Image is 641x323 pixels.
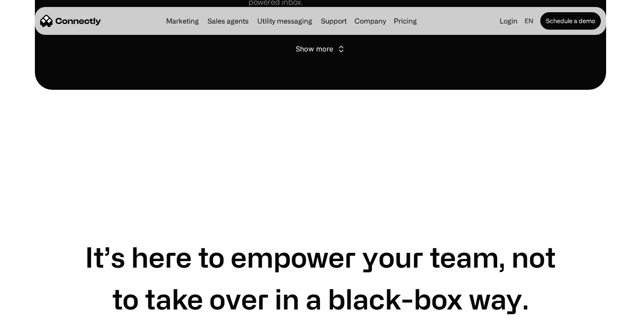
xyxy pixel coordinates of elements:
a: Support [317,17,350,24]
a: Login [496,15,521,27]
div: Show more [296,43,333,55]
h1: It’s here to empower your team, not to take over in a black-box way. [70,236,571,320]
a: Pricing [390,17,420,24]
div: Company [355,15,386,27]
div: Company [352,15,389,27]
div: en [521,15,539,27]
a: Utility messaging [254,17,316,24]
a: Marketing [163,17,202,24]
ul: Language list [17,308,52,320]
a: home [40,14,101,27]
aside: Language selected: English [9,307,52,320]
div: en [525,15,533,27]
a: Sales agents [204,17,252,24]
a: Schedule a demo [540,12,601,30]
